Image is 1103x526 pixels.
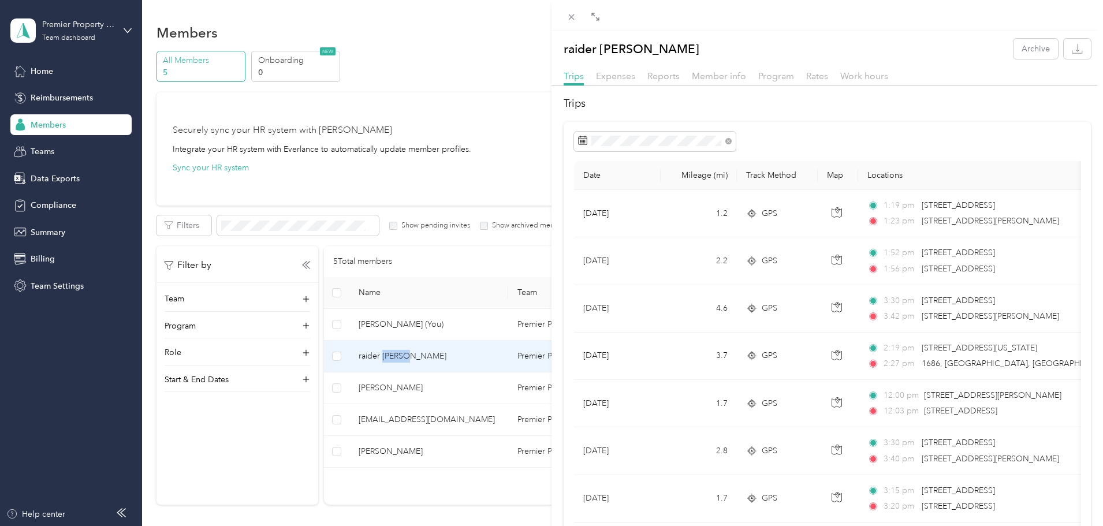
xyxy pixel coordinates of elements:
span: [STREET_ADDRESS] [922,296,995,305]
iframe: Everlance-gr Chat Button Frame [1038,461,1103,526]
span: 3:42 pm [884,310,916,323]
span: 1:52 pm [884,247,916,259]
th: Track Method [737,161,818,190]
span: [STREET_ADDRESS] [922,486,995,495]
span: Rates [806,70,828,81]
span: 12:00 pm [884,389,919,402]
span: [STREET_ADDRESS][US_STATE] [922,343,1037,353]
span: GPS [762,207,777,220]
button: Archive [1013,39,1058,59]
td: 2.8 [661,427,737,475]
td: [DATE] [574,237,661,285]
td: [DATE] [574,285,661,333]
td: 1.7 [661,380,737,427]
td: [DATE] [574,475,661,523]
td: 4.6 [661,285,737,333]
th: Date [574,161,661,190]
span: 12:03 pm [884,405,919,417]
td: 3.7 [661,333,737,380]
span: GPS [762,255,777,267]
span: 1:19 pm [884,199,916,212]
th: Mileage (mi) [661,161,737,190]
td: [DATE] [574,427,661,475]
span: 3:30 pm [884,437,916,449]
span: 3:30 pm [884,294,916,307]
span: Expenses [596,70,635,81]
span: Trips [564,70,584,81]
span: Reports [647,70,680,81]
span: [STREET_ADDRESS] [922,501,995,511]
span: [STREET_ADDRESS][PERSON_NAME] [924,390,1061,400]
span: Member info [692,70,746,81]
span: [STREET_ADDRESS][PERSON_NAME] [922,311,1059,321]
td: [DATE] [574,380,661,427]
span: 1:23 pm [884,215,916,227]
td: 1.2 [661,190,737,237]
span: Work hours [840,70,888,81]
span: GPS [762,397,777,410]
td: 2.2 [661,237,737,285]
td: [DATE] [574,190,661,237]
td: [DATE] [574,333,661,380]
span: GPS [762,492,777,505]
th: Map [818,161,858,190]
span: 2:19 pm [884,342,916,355]
span: 1:56 pm [884,263,916,275]
span: 3:15 pm [884,484,916,497]
span: 2:27 pm [884,357,916,370]
span: [STREET_ADDRESS] [922,200,995,210]
span: [STREET_ADDRESS] [924,406,997,416]
span: [STREET_ADDRESS][PERSON_NAME] [922,454,1059,464]
span: [STREET_ADDRESS] [922,438,995,447]
span: GPS [762,445,777,457]
span: [STREET_ADDRESS] [922,264,995,274]
span: [STREET_ADDRESS] [922,248,995,258]
p: raider [PERSON_NAME] [564,39,699,59]
h2: Trips [564,96,1091,111]
span: 3:20 pm [884,500,916,513]
span: [STREET_ADDRESS][PERSON_NAME] [922,216,1059,226]
span: 3:40 pm [884,453,916,465]
span: Program [758,70,794,81]
td: 1.7 [661,475,737,523]
span: GPS [762,302,777,315]
span: GPS [762,349,777,362]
